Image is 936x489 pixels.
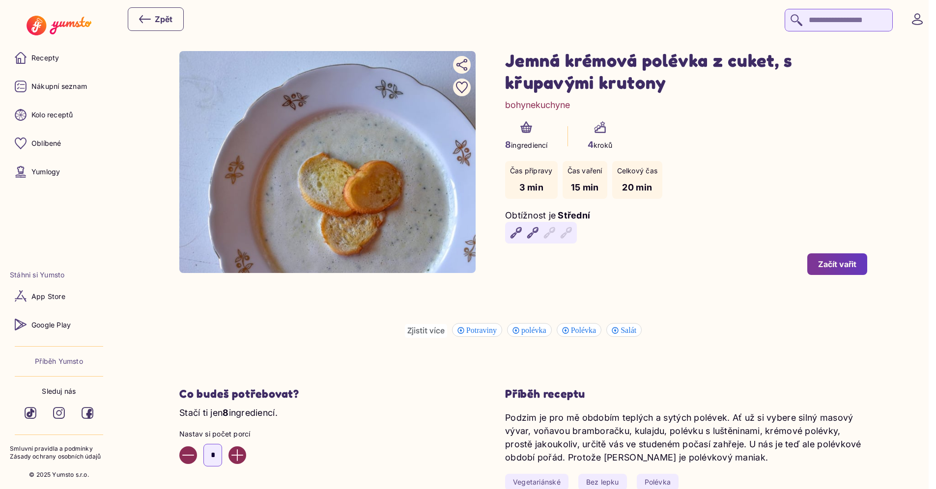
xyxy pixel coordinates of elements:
div: Zpět [139,13,172,25]
p: ingrediencí [505,138,548,151]
p: Oblíbené [31,138,61,148]
h2: Co budeš potřebovat? [179,387,476,401]
p: Čas přípravy [510,166,553,176]
p: Kolo receptů [31,110,73,120]
div: Polévka [557,323,602,337]
span: 15 min [571,182,599,192]
span: 4 [588,139,594,150]
p: Yumlogy [31,167,60,177]
p: Obtížnost je [505,209,556,222]
div: Potraviny [452,323,502,337]
span: 3 min [519,182,543,192]
h1: Jemná krémová polévka z cuket, s křupavými krutony [505,49,867,93]
a: Yumlogy [10,160,108,184]
button: Zpět [128,7,184,31]
p: App Store [31,292,65,301]
p: Nastav si počet porcí [179,429,476,439]
a: Smluvní pravidla a podmínky [10,445,108,453]
a: Recepty [10,46,108,70]
p: Stačí ti jen ingrediencí. [179,406,476,419]
p: Sleduj nás [42,386,76,396]
span: Salát [621,326,639,334]
h3: Příběh receptu [505,387,867,401]
p: Nákupní seznam [31,81,87,91]
a: bohynekuchyne [505,98,570,111]
div: Začít vařit [818,259,856,270]
input: Enter number [203,444,222,466]
span: Polévka [571,326,599,334]
span: 20 min [622,182,652,192]
p: Celkový čas [617,166,657,176]
li: Stáhni si Yumsto [10,270,108,280]
a: Kolo receptů [10,103,108,127]
p: Google Play [31,320,71,330]
p: Podzim je pro mě obdobím teplých a sytých polévek. Ať už si vybere silný masový vývar, voňavou br... [505,411,867,464]
img: Yumsto logo [27,16,91,35]
a: App Store [10,284,108,308]
span: 8 [223,407,228,418]
a: Google Play [10,313,108,336]
a: Příběh Yumsto [35,356,83,366]
button: Začít vařit [807,253,867,275]
a: Nákupní seznam [10,75,108,98]
p: Recepty [31,53,59,63]
a: Oblíbené [10,132,108,155]
div: Tato témata souvisí s článkem, který by vás mohl zajímat [405,324,447,338]
div: polévka [507,323,552,337]
button: Decrease value [179,446,197,464]
div: Salát [606,323,642,337]
p: Čas vaření [567,166,602,176]
img: undefined [179,51,476,273]
p: © 2025 Yumsto s.r.o. [29,471,89,479]
button: Increase value [228,446,246,464]
p: kroků [588,138,612,151]
span: 8 [505,139,511,150]
span: polévka [521,326,549,334]
span: Střední [558,210,590,220]
span: Potraviny [466,326,500,334]
a: Zásady ochrany osobních údajů [10,453,108,461]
